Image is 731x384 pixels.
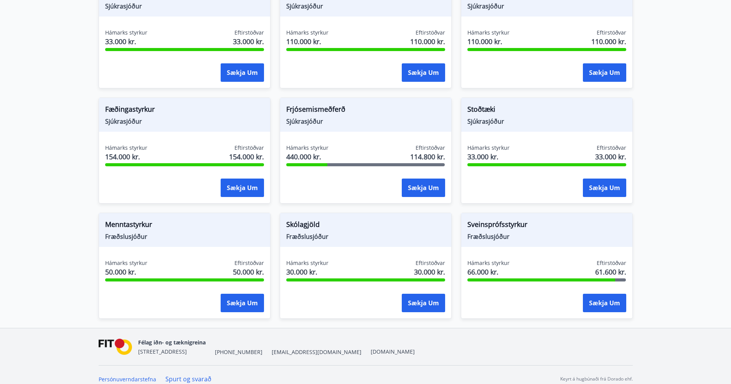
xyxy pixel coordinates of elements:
[105,267,147,277] span: 50.000 kr.
[597,259,626,267] span: Eftirstöðvar
[410,152,445,162] span: 114.800 kr.
[467,2,626,10] span: Sjúkrasjóður
[583,294,626,312] button: Sækja um
[402,63,445,82] button: Sækja um
[416,29,445,36] span: Eftirstöðvar
[234,29,264,36] span: Eftirstöðvar
[402,294,445,312] button: Sækja um
[410,36,445,46] span: 110.000 kr.
[165,375,211,383] a: Spurt og svarað
[138,348,187,355] span: [STREET_ADDRESS]
[595,267,626,277] span: 61.600 kr.
[229,152,264,162] span: 154.000 kr.
[138,339,206,346] span: Félag iðn- og tæknigreina
[595,152,626,162] span: 33.000 kr.
[467,152,510,162] span: 33.000 kr.
[591,36,626,46] span: 110.000 kr.
[105,259,147,267] span: Hámarks styrkur
[286,267,328,277] span: 30.000 kr.
[467,267,510,277] span: 66.000 kr.
[286,152,328,162] span: 440.000 kr.
[105,219,264,232] span: Menntastyrkur
[105,2,264,10] span: Sjúkrasjóður
[371,348,415,355] a: [DOMAIN_NAME]
[105,117,264,126] span: Sjúkrasjóður
[234,259,264,267] span: Eftirstöðvar
[99,376,156,383] a: Persónuverndarstefna
[215,348,262,356] span: [PHONE_NUMBER]
[286,259,328,267] span: Hámarks styrkur
[105,152,147,162] span: 154.000 kr.
[272,348,361,356] span: [EMAIL_ADDRESS][DOMAIN_NAME]
[234,144,264,152] span: Eftirstöðvar
[105,29,147,36] span: Hámarks styrkur
[233,267,264,277] span: 50.000 kr.
[286,104,445,117] span: Frjósemismeðferð
[467,259,510,267] span: Hámarks styrkur
[583,63,626,82] button: Sækja um
[467,232,626,241] span: Fræðslusjóður
[467,144,510,152] span: Hámarks styrkur
[467,117,626,126] span: Sjúkrasjóður
[105,36,147,46] span: 33.000 kr.
[105,144,147,152] span: Hámarks styrkur
[402,179,445,197] button: Sækja um
[286,144,328,152] span: Hámarks styrkur
[286,29,328,36] span: Hámarks styrkur
[597,144,626,152] span: Eftirstöðvar
[467,219,626,232] span: Sveinsprófsstyrkur
[105,232,264,241] span: Fræðslusjóður
[105,104,264,117] span: Fæðingastyrkur
[416,144,445,152] span: Eftirstöðvar
[286,36,328,46] span: 110.000 kr.
[286,117,445,126] span: Sjúkrasjóður
[467,104,626,117] span: Stoðtæki
[286,219,445,232] span: Skólagjöld
[416,259,445,267] span: Eftirstöðvar
[597,29,626,36] span: Eftirstöðvar
[286,2,445,10] span: Sjúkrasjóður
[583,179,626,197] button: Sækja um
[560,376,633,382] p: Keyrt á hugbúnaði frá Dorado ehf.
[99,339,132,355] img: FPQVkF9lTnNbbaRSFyT17YYeljoOGk5m51IhT0bO.png
[467,36,510,46] span: 110.000 kr.
[414,267,445,277] span: 30.000 kr.
[467,29,510,36] span: Hámarks styrkur
[221,294,264,312] button: Sækja um
[221,63,264,82] button: Sækja um
[233,36,264,46] span: 33.000 kr.
[221,179,264,197] button: Sækja um
[286,232,445,241] span: Fræðslusjóður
